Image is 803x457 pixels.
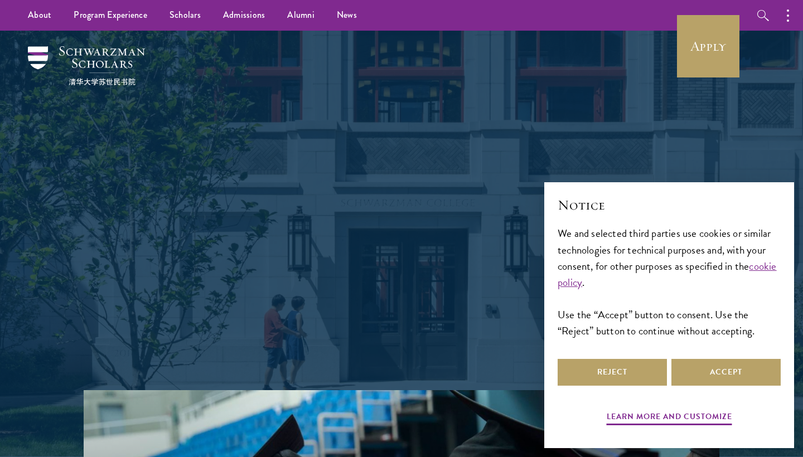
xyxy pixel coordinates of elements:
[671,359,781,386] button: Accept
[558,258,777,290] a: cookie policy
[558,196,781,215] h2: Notice
[677,15,739,77] a: Apply
[201,193,602,326] p: Schwarzman Scholars is a prestigious one-year, fully funded master’s program in global affairs at...
[558,359,667,386] button: Reject
[28,46,145,85] img: Schwarzman Scholars
[558,225,781,338] div: We and selected third parties use cookies or similar technologies for technical purposes and, wit...
[607,410,732,427] button: Learn more and customize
